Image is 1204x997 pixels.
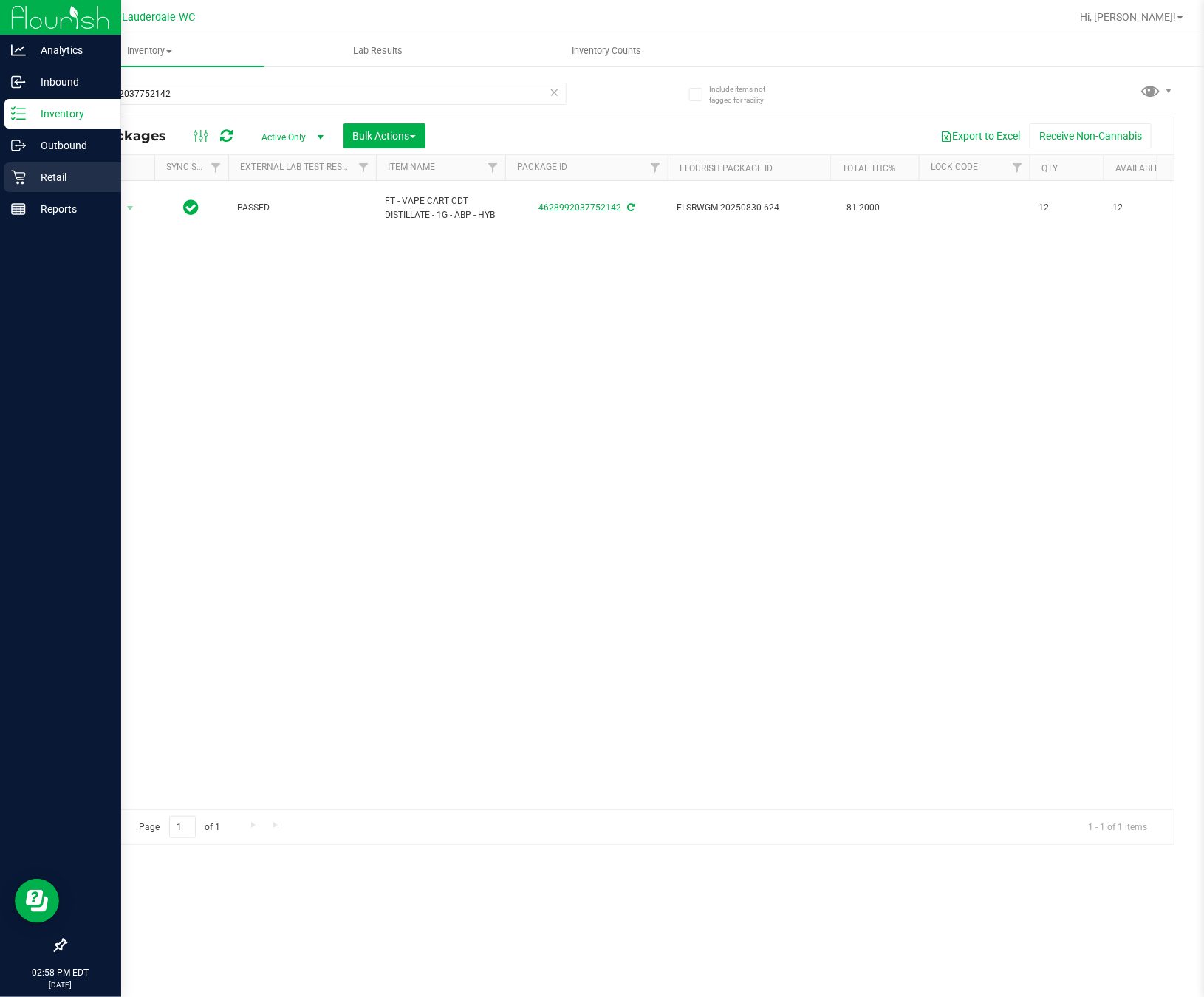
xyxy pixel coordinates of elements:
span: Page of 1 [126,816,233,839]
span: All Packages [77,128,181,144]
iframe: Resource center [15,879,59,923]
button: Bulk Actions [343,123,425,148]
a: External Lab Test Result [240,162,356,172]
a: Package ID [517,162,567,172]
inline-svg: Outbound [11,138,26,153]
p: Inventory [26,105,114,123]
inline-svg: Reports [11,202,26,216]
span: 12 [1039,201,1095,215]
span: FLSRWGM-20250830-624 [677,201,821,215]
span: select [121,198,140,219]
span: In Sync [184,197,199,218]
span: PASSED [237,201,367,215]
a: 4628992037752142 [538,202,621,213]
span: Inventory [35,44,264,58]
p: Reports [26,200,114,218]
span: Inventory Counts [552,44,661,58]
a: Item Name [388,162,435,172]
span: Include items not tagged for facility [709,83,783,106]
span: Ft. Lauderdale WC [106,11,195,24]
span: 81.2000 [839,197,887,219]
inline-svg: Retail [11,170,26,185]
button: Export to Excel [931,123,1030,148]
p: 02:58 PM EDT [7,966,114,979]
span: Clear [550,83,560,102]
span: Hi, [PERSON_NAME]! [1080,11,1176,23]
p: Outbound [26,137,114,154]
input: Search Package ID, Item Name, SKU, Lot or Part Number... [65,83,567,105]
a: Qty [1041,163,1058,174]
a: Filter [481,155,505,180]
a: Flourish Package ID [680,163,773,174]
span: Sync from Compliance System [625,202,635,213]
inline-svg: Inventory [11,106,26,121]
span: FT - VAPE CART CDT DISTILLATE - 1G - ABP - HYB [385,194,496,222]
a: Total THC% [842,163,895,174]
p: Inbound [26,73,114,91]
a: Filter [1005,155,1030,180]
input: 1 [169,816,196,839]
span: Bulk Actions [353,130,416,142]
a: Sync Status [166,162,223,172]
a: Inventory Counts [492,35,720,66]
a: Inventory [35,35,264,66]
a: Filter [204,155,228,180]
span: Lab Results [333,44,423,58]
inline-svg: Analytics [11,43,26,58]
p: Retail [26,168,114,186]
span: 1 - 1 of 1 items [1076,816,1159,838]
inline-svg: Inbound [11,75,26,89]
p: Analytics [26,41,114,59]
p: [DATE] [7,979,114,990]
a: Filter [643,155,668,180]
a: Lock Code [931,162,978,172]
span: 12 [1112,201,1169,215]
a: Filter [352,155,376,180]
a: Available [1115,163,1160,174]
a: Lab Results [264,35,492,66]
button: Receive Non-Cannabis [1030,123,1152,148]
